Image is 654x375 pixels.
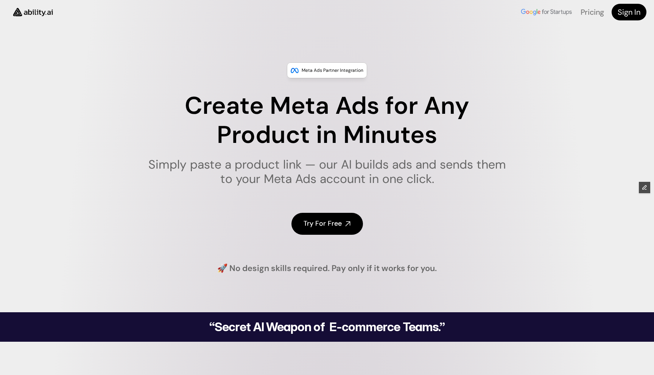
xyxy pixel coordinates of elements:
[612,4,646,20] a: Sign In
[217,263,437,274] h4: 🚀 No design skills required. Pay only if it works for you.
[143,157,511,186] h1: Simply paste a product link — our AI builds ads and sends them to your Meta Ads account in one cl...
[190,321,464,333] h2: “Secret AI Weapon of E-commerce Teams.”
[639,182,650,193] button: Edit Framer Content
[291,213,363,234] a: Try For Free
[143,91,511,150] h1: Create Meta Ads for Any Product in Minutes
[304,219,342,228] h4: Try For Free
[302,67,363,74] p: Meta Ads Partner Integration
[581,7,604,17] a: Pricing
[618,7,640,17] h4: Sign In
